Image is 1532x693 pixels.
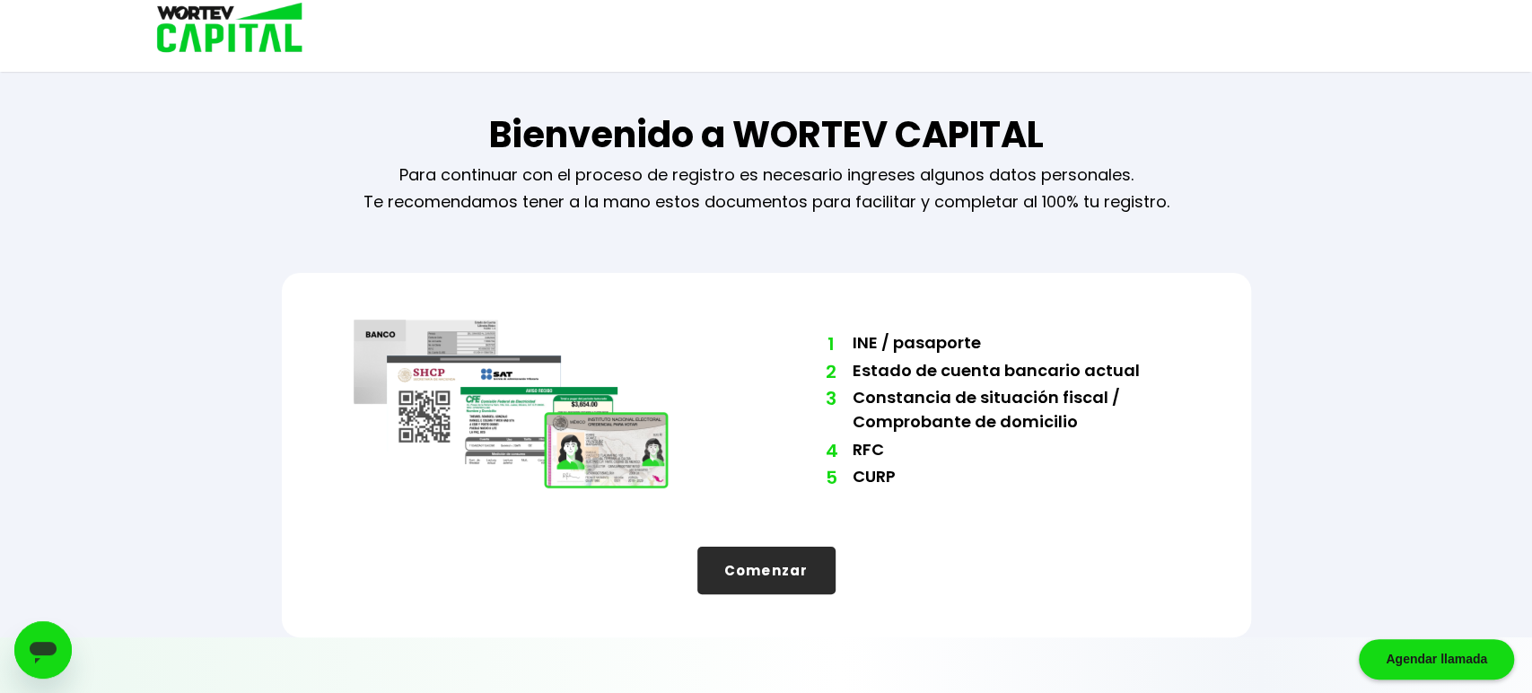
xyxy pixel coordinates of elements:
p: Para continuar con el proceso de registro es necesario ingreses algunos datos personales. Te reco... [363,162,1169,215]
button: Comenzar [697,547,836,594]
span: 3 [826,385,835,412]
iframe: Botón para iniciar la ventana de mensajería [14,621,72,679]
li: CURP [853,464,1179,492]
span: 2 [826,358,835,385]
span: 5 [826,464,835,491]
li: INE / pasaporte [853,330,1179,358]
span: 4 [826,437,835,464]
li: Constancia de situación fiscal / Comprobante de domicilio [853,385,1179,437]
li: Estado de cuenta bancario actual [853,358,1179,386]
li: RFC [853,437,1179,465]
h1: Bienvenido a WORTEV CAPITAL [489,108,1044,162]
div: Agendar llamada [1359,639,1514,680]
span: 1 [826,330,835,357]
